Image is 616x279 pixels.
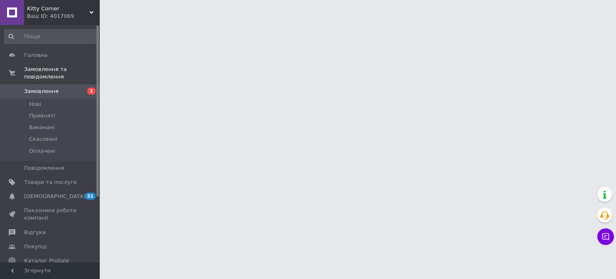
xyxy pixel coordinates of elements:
[85,193,96,200] span: 51
[24,229,46,236] span: Відгуки
[29,100,41,108] span: Нові
[87,88,96,95] span: 1
[29,124,55,131] span: Виконані
[24,243,47,250] span: Покупці
[24,66,100,81] span: Замовлення та повідомлення
[24,193,86,200] span: [DEMOGRAPHIC_DATA]
[27,5,89,12] span: Kitty Corner
[29,112,55,120] span: Прийняті
[597,228,614,245] button: Чат з покупцем
[29,135,57,143] span: Скасовані
[24,257,69,264] span: Каталог ProSale
[24,179,77,186] span: Товари та послуги
[27,12,100,20] div: Ваш ID: 4017069
[24,51,47,59] span: Головна
[24,88,59,95] span: Замовлення
[4,29,98,44] input: Пошук
[29,147,55,155] span: Оплачені
[24,207,77,222] span: Показники роботи компанії
[24,164,64,172] span: Повідомлення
